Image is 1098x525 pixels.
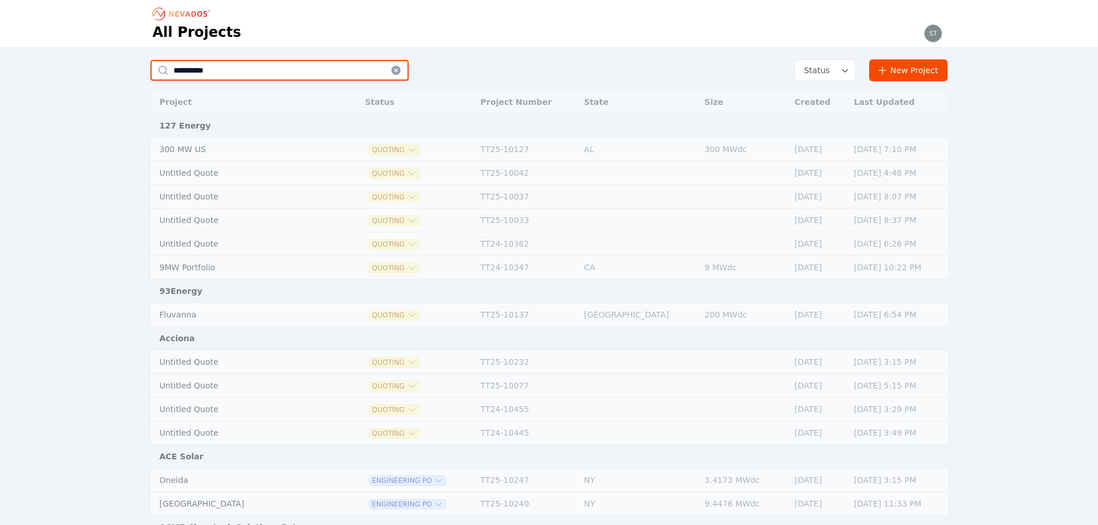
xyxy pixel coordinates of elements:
button: Quoting [369,382,418,391]
td: [DATE] [789,398,848,421]
td: [DATE] [789,469,848,492]
td: TT25-10077 [475,374,579,398]
td: TT24-10362 [475,232,579,256]
td: TT25-10127 [475,138,579,161]
span: Quoting [369,263,418,273]
td: Untitled Quote [150,209,331,232]
td: Untitled Quote [150,232,331,256]
td: 127 Energy [150,114,948,138]
span: Quoting [369,240,418,249]
td: [DATE] 6:26 PM [848,232,948,256]
button: Quoting [369,145,418,154]
td: [DATE] 3:15 PM [848,350,948,374]
tr: Untitled QuoteQuotingTT25-10033[DATE][DATE] 8:37 PM [150,209,948,232]
td: [DATE] 10:22 PM [848,256,948,280]
td: TT24-10347 [475,256,579,280]
td: TT25-10042 [475,161,579,185]
td: [DATE] 8:07 PM [848,185,948,209]
button: Quoting [369,216,418,225]
td: [DATE] 5:15 PM [848,374,948,398]
td: [DATE] 6:54 PM [848,303,948,327]
tr: FluvannaQuotingTT25-10137[GEOGRAPHIC_DATA]200 MWdc[DATE][DATE] 6:54 PM [150,303,948,327]
td: Untitled Quote [150,161,331,185]
img: steve.mustaro@nevados.solar [924,24,942,43]
td: TT25-10247 [475,469,579,492]
span: Quoting [369,311,418,320]
td: TT25-10137 [475,303,579,327]
th: Created [789,90,848,114]
th: Status [359,90,474,114]
span: Quoting [369,358,418,367]
td: 9.4476 MWdc [699,492,788,516]
button: Quoting [369,169,418,178]
tr: OneidaEngineering POTT25-10247NY3.4173 MWdc[DATE][DATE] 3:15 PM [150,469,948,492]
td: Untitled Quote [150,350,331,374]
td: [DATE] [789,350,848,374]
td: [DATE] 3:15 PM [848,469,948,492]
td: [DATE] [789,492,848,516]
td: [DATE] 11:33 PM [848,492,948,516]
td: Untitled Quote [150,398,331,421]
tr: Untitled QuoteQuotingTT25-10042[DATE][DATE] 4:48 PM [150,161,948,185]
td: [DATE] [789,185,848,209]
button: Engineering PO [369,500,446,509]
tr: Untitled QuoteQuotingTT25-10077[DATE][DATE] 5:15 PM [150,374,948,398]
td: NY [578,469,699,492]
span: Status [799,65,830,76]
td: 300 MW US [150,138,331,161]
tr: Untitled QuoteQuotingTT24-10362[DATE][DATE] 6:26 PM [150,232,948,256]
th: Project [150,90,331,114]
td: TT24-10455 [475,398,579,421]
th: State [578,90,699,114]
button: Engineering PO [369,476,446,485]
button: Quoting [369,405,418,414]
tr: Untitled QuoteQuotingTT24-10455[DATE][DATE] 3:29 PM [150,398,948,421]
td: TT25-10037 [475,185,579,209]
td: [DATE] [789,303,848,327]
td: TT25-10232 [475,350,579,374]
td: [DATE] [789,209,848,232]
td: Untitled Quote [150,374,331,398]
td: [DATE] [789,232,848,256]
td: CA [578,256,699,280]
td: 93Energy [150,280,948,303]
nav: Breadcrumb [153,5,214,23]
td: TT25-10033 [475,209,579,232]
td: Untitled Quote [150,421,331,445]
tr: 9MW PortfolioQuotingTT24-10347CA9 MWdc[DATE][DATE] 10:22 PM [150,256,948,280]
td: TT24-10445 [475,421,579,445]
td: 200 MWdc [699,303,788,327]
button: Quoting [369,192,418,202]
td: [DATE] 3:29 PM [848,398,948,421]
tr: 300 MW USQuotingTT25-10127AL300 MWdc[DATE][DATE] 7:10 PM [150,138,948,161]
th: Last Updated [848,90,948,114]
tr: Untitled QuoteQuotingTT25-10037[DATE][DATE] 8:07 PM [150,185,948,209]
td: 3.4173 MWdc [699,469,788,492]
td: [DATE] 3:49 PM [848,421,948,445]
button: Status [795,60,855,81]
a: New Project [869,59,948,81]
button: Quoting [369,429,418,438]
h1: All Projects [153,23,242,41]
td: Untitled Quote [150,185,331,209]
td: [DATE] [789,374,848,398]
td: [DATE] [789,161,848,185]
th: Project Number [475,90,579,114]
td: [GEOGRAPHIC_DATA] [578,303,699,327]
td: [DATE] [789,138,848,161]
td: 9 MWdc [699,256,788,280]
tr: [GEOGRAPHIC_DATA]Engineering POTT25-10240NY9.4476 MWdc[DATE][DATE] 11:33 PM [150,492,948,516]
td: 300 MWdc [699,138,788,161]
td: [DATE] 8:37 PM [848,209,948,232]
td: [DATE] [789,256,848,280]
tr: Untitled QuoteQuotingTT25-10232[DATE][DATE] 3:15 PM [150,350,948,374]
td: [DATE] 7:10 PM [848,138,948,161]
